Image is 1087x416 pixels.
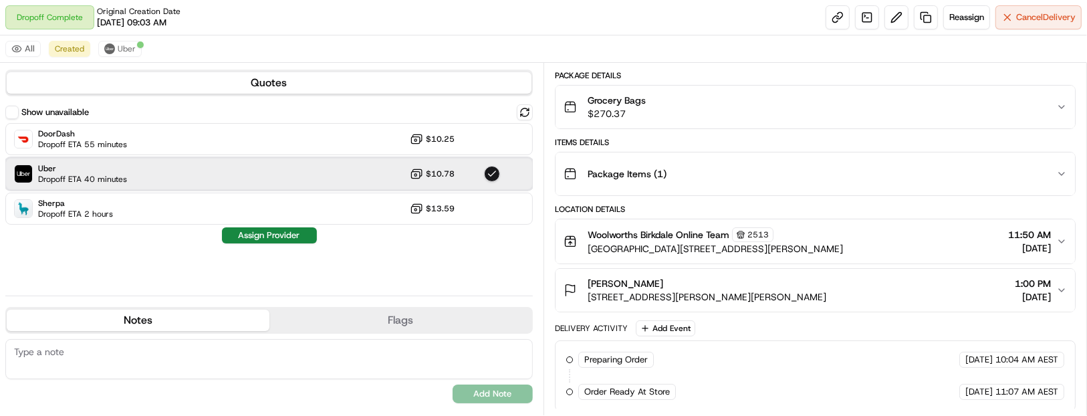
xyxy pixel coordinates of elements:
span: $10.25 [426,134,455,144]
button: Uber [98,41,142,57]
span: Sherpa [38,198,113,209]
span: 11:07 AM AEST [995,386,1058,398]
span: Reassign [949,11,984,23]
span: [GEOGRAPHIC_DATA][STREET_ADDRESS][PERSON_NAME] [588,242,843,255]
img: DoorDash [15,130,32,148]
span: 1:00 PM [1015,277,1051,290]
button: Grocery Bags$270.37 [556,86,1075,128]
span: Dropoff ETA 2 hours [38,209,113,219]
button: Quotes [7,72,531,94]
button: $10.25 [410,132,455,146]
button: Flags [269,310,532,331]
span: Uber [38,163,127,174]
div: Location Details [555,204,1076,215]
span: Dropoff ETA 55 minutes [38,139,127,150]
button: Assign Provider [222,227,317,243]
img: Uber [15,165,32,183]
button: Woolworths Birkdale Online Team2513[GEOGRAPHIC_DATA][STREET_ADDRESS][PERSON_NAME]11:50 AM[DATE] [556,219,1075,264]
span: 11:50 AM [1008,228,1051,241]
button: $10.78 [410,167,455,181]
span: Dropoff ETA 40 minutes [38,174,127,185]
button: CancelDelivery [995,5,1082,29]
span: 2513 [747,229,769,240]
button: $13.59 [410,202,455,215]
label: Show unavailable [21,106,89,118]
span: $13.59 [426,203,455,214]
span: [PERSON_NAME] [588,277,663,290]
div: Items Details [555,137,1076,148]
button: Package Items (1) [556,152,1075,195]
span: Original Creation Date [97,6,180,17]
button: Add Event [636,320,695,336]
span: Woolworths Birkdale Online Team [588,228,729,241]
button: All [5,41,41,57]
span: DoorDash [38,128,127,139]
img: uber-new-logo.jpeg [104,43,115,54]
span: $10.78 [426,169,455,179]
span: $270.37 [588,107,646,120]
span: [DATE] [1015,290,1051,304]
span: Cancel Delivery [1016,11,1076,23]
span: Uber [118,43,136,54]
span: Order Ready At Store [584,386,670,398]
button: Reassign [943,5,990,29]
img: Sherpa [15,200,32,217]
div: Package Details [555,70,1076,81]
button: Notes [7,310,269,331]
span: Package Items ( 1 ) [588,167,667,181]
div: Delivery Activity [555,323,628,334]
span: Created [55,43,84,54]
button: [PERSON_NAME][STREET_ADDRESS][PERSON_NAME][PERSON_NAME]1:00 PM[DATE] [556,269,1075,312]
span: [DATE] 09:03 AM [97,17,166,29]
span: [STREET_ADDRESS][PERSON_NAME][PERSON_NAME] [588,290,826,304]
span: Grocery Bags [588,94,646,107]
span: [DATE] [965,354,993,366]
span: 10:04 AM AEST [995,354,1058,366]
span: [DATE] [965,386,993,398]
button: Created [49,41,90,57]
span: [DATE] [1008,241,1051,255]
span: Preparing Order [584,354,648,366]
